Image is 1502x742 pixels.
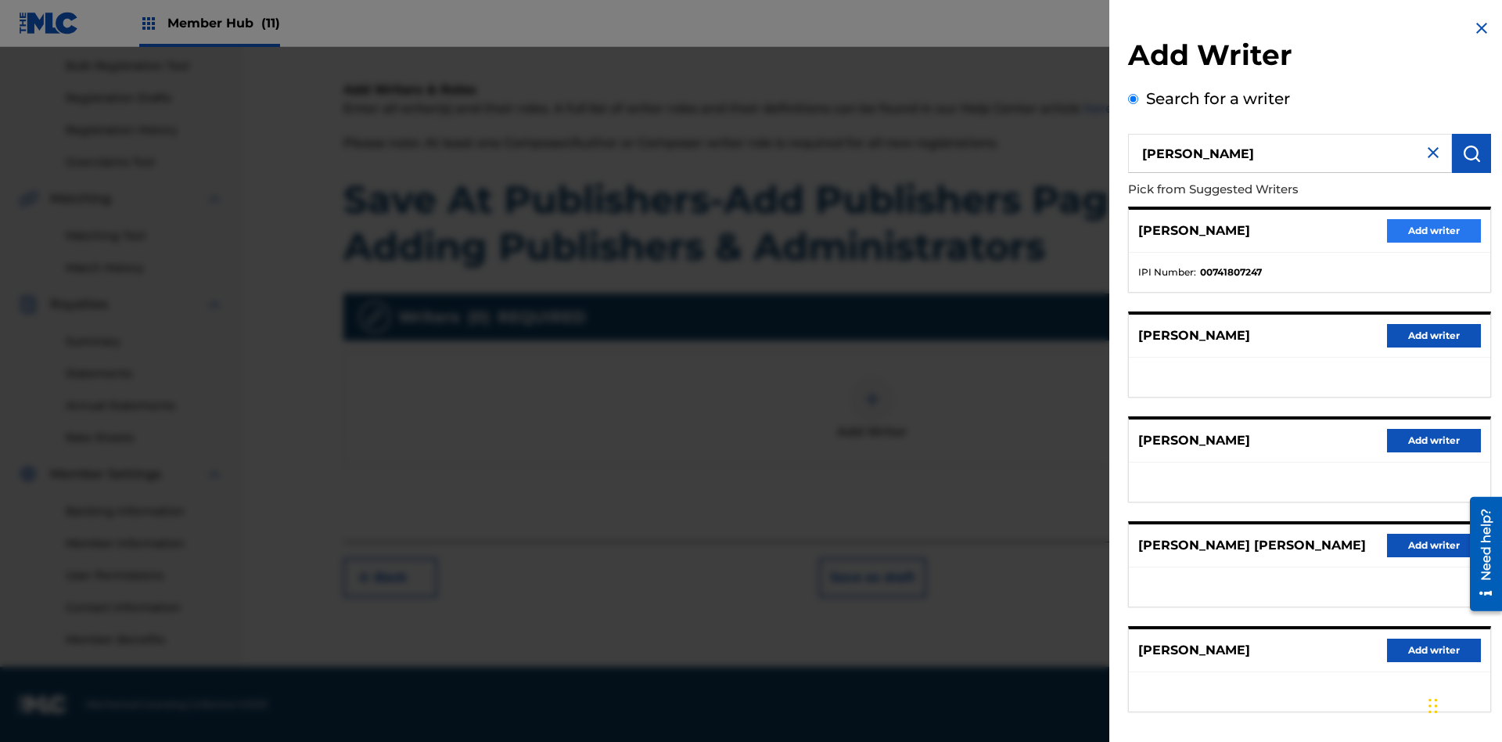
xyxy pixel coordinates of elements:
p: [PERSON_NAME] [1138,641,1250,660]
img: close [1424,143,1443,162]
iframe: Resource Center [1458,491,1502,619]
img: MLC Logo [19,12,79,34]
div: Drag [1428,683,1438,729]
iframe: Chat Widget [1424,667,1502,742]
p: [PERSON_NAME] [1138,222,1250,240]
img: Top Rightsholders [139,14,158,33]
button: Add writer [1387,429,1481,452]
p: Pick from Suggested Writers [1128,173,1402,207]
strong: 00741807247 [1200,265,1262,279]
h2: Add Writer [1128,38,1491,77]
button: Add writer [1387,639,1481,662]
span: Member Hub [167,14,280,32]
input: Search writer's name or IPI Number [1128,134,1452,173]
button: Add writer [1387,534,1481,557]
span: (11) [261,16,280,31]
p: [PERSON_NAME] [1138,431,1250,450]
button: Add writer [1387,324,1481,348]
label: Search for a writer [1146,89,1290,108]
p: [PERSON_NAME] [PERSON_NAME] [1138,536,1366,555]
p: [PERSON_NAME] [1138,326,1250,345]
img: Search Works [1462,144,1481,163]
button: Add writer [1387,219,1481,243]
span: IPI Number : [1138,265,1196,279]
